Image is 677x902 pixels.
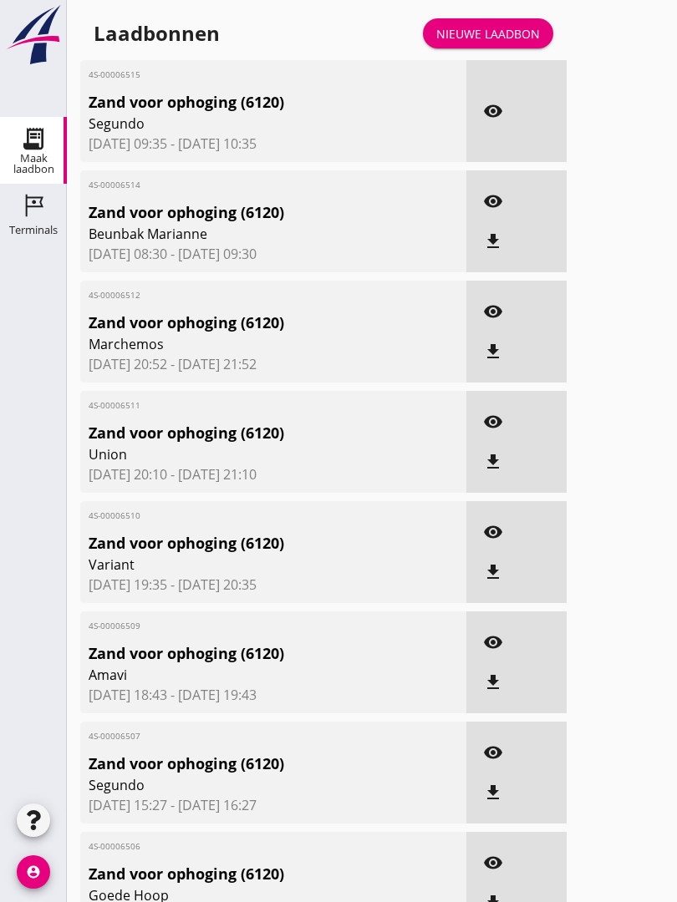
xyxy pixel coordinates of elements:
[89,532,396,555] span: Zand voor ophoging (6120)
[9,225,58,236] div: Terminals
[483,191,503,211] i: visibility
[483,452,503,472] i: file_download
[89,753,396,775] span: Zand voor ophoging (6120)
[423,18,553,48] a: Nieuwe laadbon
[483,742,503,763] i: visibility
[483,522,503,542] i: visibility
[89,863,396,885] span: Zand voor ophoging (6120)
[89,665,396,685] span: Amavi
[89,444,396,464] span: Union
[89,201,396,224] span: Zand voor ophoging (6120)
[89,134,458,154] span: [DATE] 09:35 - [DATE] 10:35
[89,795,458,815] span: [DATE] 15:27 - [DATE] 16:27
[89,289,396,302] span: 4S-00006512
[89,840,396,853] span: 4S-00006506
[89,620,396,632] span: 4S-00006509
[89,685,458,705] span: [DATE] 18:43 - [DATE] 19:43
[89,224,396,244] span: Beunbak Marianne
[483,853,503,873] i: visibility
[89,399,396,412] span: 4S-00006511
[483,342,503,362] i: file_download
[89,334,396,354] span: Marchemos
[483,562,503,582] i: file_download
[483,412,503,432] i: visibility
[94,20,220,47] div: Laadbonnen
[89,464,458,484] span: [DATE] 20:10 - [DATE] 21:10
[483,632,503,652] i: visibility
[17,855,50,889] i: account_circle
[3,4,64,66] img: logo-small.a267ee39.svg
[89,775,396,795] span: Segundo
[89,244,458,264] span: [DATE] 08:30 - [DATE] 09:30
[483,231,503,251] i: file_download
[89,91,396,114] span: Zand voor ophoging (6120)
[436,25,540,43] div: Nieuwe laadbon
[483,783,503,803] i: file_download
[89,68,396,81] span: 4S-00006515
[89,730,396,742] span: 4S-00006507
[89,312,396,334] span: Zand voor ophoging (6120)
[89,575,458,595] span: [DATE] 19:35 - [DATE] 20:35
[89,179,396,191] span: 4S-00006514
[89,422,396,444] span: Zand voor ophoging (6120)
[89,642,396,665] span: Zand voor ophoging (6120)
[89,354,458,374] span: [DATE] 20:52 - [DATE] 21:52
[483,672,503,692] i: file_download
[89,555,396,575] span: Variant
[483,101,503,121] i: visibility
[89,509,396,522] span: 4S-00006510
[483,302,503,322] i: visibility
[89,114,396,134] span: Segundo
